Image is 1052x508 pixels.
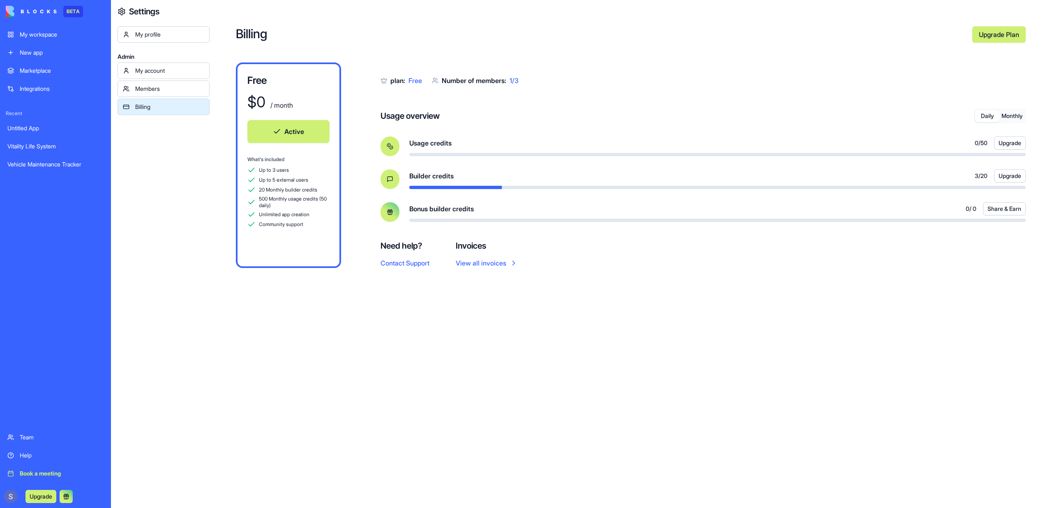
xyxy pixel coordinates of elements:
a: My profile [118,26,210,43]
h4: Invoices [456,240,518,252]
span: 1 / 3 [510,76,519,85]
button: Share & Earn [983,202,1026,215]
a: Vehicle Maintenance Tracker [2,156,108,173]
a: Members [118,81,210,97]
div: Vehicle Maintenance Tracker [7,160,104,169]
span: Usage credits [409,138,452,148]
a: My workspace [2,26,108,43]
span: Recent [2,110,108,117]
span: Unlimited app creation [259,211,309,218]
button: Upgrade [25,490,56,503]
a: New app [2,44,108,61]
button: Contact Support [381,258,429,268]
h4: Settings [129,6,159,17]
div: / month [269,100,293,110]
a: Billing [118,99,210,115]
div: Marketplace [20,67,104,75]
div: What's included [247,156,330,163]
span: Number of members: [442,76,506,85]
h2: Billing [236,26,966,43]
img: logo [6,6,57,17]
a: Marketplace [2,62,108,79]
div: Team [20,433,104,441]
button: Active [247,120,330,143]
span: Bonus builder credits [409,204,474,214]
a: Help [2,447,108,464]
h4: Usage overview [381,110,440,122]
div: Members [135,85,204,93]
span: Up to 3 users [259,167,289,173]
a: View all invoices [456,258,518,268]
img: ACg8ocJAQEAHONBgl4abW4f73Yi5lbvBjcRSuGlM9W41Wj0Z-_I48A=s96-c [4,490,17,503]
button: Monthly [1000,110,1024,122]
a: Vitality Life System [2,138,108,155]
span: 0 / 0 [966,205,976,213]
div: Help [20,451,104,460]
a: BETA [6,6,83,17]
span: 0 / 50 [975,139,987,147]
div: My profile [135,30,204,39]
div: New app [20,48,104,57]
a: Integrations [2,81,108,97]
span: Up to 5 external users [259,177,308,183]
div: My workspace [20,30,104,39]
a: Upgrade [25,492,56,500]
button: Daily [975,110,1000,122]
h3: Free [247,74,330,87]
div: BETA [63,6,83,17]
div: Vitality Life System [7,142,104,150]
h4: Need help? [381,240,429,252]
div: $ 0 [247,94,265,110]
span: Builder credits [409,171,454,181]
div: My account [135,67,204,75]
a: My account [118,62,210,79]
span: 3 / 20 [975,172,987,180]
div: Integrations [20,85,104,93]
span: 20 Monthly builder credits [259,187,317,193]
button: Upgrade [994,169,1026,182]
a: Book a meeting [2,465,108,482]
div: Billing [135,103,204,111]
span: Community support [259,221,303,228]
span: plan: [390,76,405,85]
div: Untitled App [7,124,104,132]
span: Admin [118,53,210,61]
div: Book a meeting [20,469,104,478]
a: Team [2,429,108,446]
span: Free [408,76,422,85]
a: Free$0 / monthActiveWhat's includedUp to 3 usersUp to 5 external users20 Monthly builder credits5... [236,62,341,268]
button: Upgrade [994,136,1026,150]
a: Upgrade Plan [972,26,1026,43]
span: 500 Monthly usage credits (50 daily) [259,196,330,209]
a: Untitled App [2,120,108,136]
